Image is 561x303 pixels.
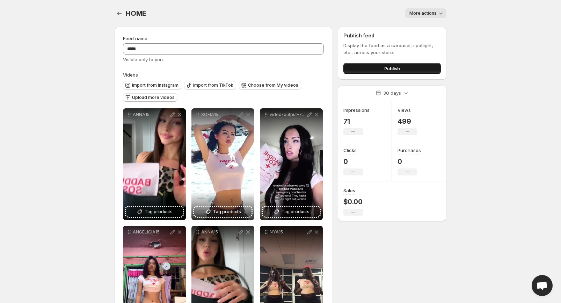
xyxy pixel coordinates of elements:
[201,112,238,117] p: SOFIA15
[343,147,357,154] h3: Clicks
[133,112,169,117] p: ANNA15
[193,82,233,88] span: Import from TikTok
[263,207,320,217] button: Tag products
[398,117,417,125] p: 499
[398,157,421,166] p: 0
[409,10,437,16] span: More actions
[123,57,164,62] span: Visible only to you.
[270,112,306,117] p: video-output-762E1D6F-2E45-4DEA-8DFD-AE153A422086-1 2
[126,9,146,17] span: HOME
[132,95,175,100] span: Upload more videos
[184,81,236,89] button: Import from TikTok
[343,117,370,125] p: 71
[115,8,124,18] button: Settings
[270,229,306,235] p: NYA15
[123,93,177,102] button: Upload more videos
[343,197,363,206] p: $0.00
[194,207,252,217] button: Tag products
[123,108,186,220] div: ANNA15Tag products
[123,81,181,89] button: Import from Instagram
[123,36,147,41] span: Feed name
[383,89,401,96] p: 30 days
[248,82,298,88] span: Choose from My videos
[126,207,183,217] button: Tag products
[123,72,138,78] span: Videos
[532,275,553,296] div: Open chat
[343,157,363,166] p: 0
[343,187,355,194] h3: Sales
[405,8,446,18] button: More actions
[384,65,400,72] span: Publish
[343,63,441,74] button: Publish
[398,147,421,154] h3: Purchases
[260,108,323,220] div: video-output-762E1D6F-2E45-4DEA-8DFD-AE153A422086-1 2Tag products
[145,208,173,215] span: Tag products
[343,42,441,56] p: Display the feed as a carousel, spotlight, etc., across your store.
[343,32,441,39] h2: Publish feed
[133,229,169,235] p: ANGELICIA15
[201,229,238,235] p: ANNA15
[398,107,411,114] h3: Views
[239,81,301,89] button: Choose from My videos
[132,82,178,88] span: Import from Instagram
[343,107,370,114] h3: Impressions
[213,208,241,215] span: Tag products
[191,108,254,220] div: SOFIA15Tag products
[282,208,309,215] span: Tag products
